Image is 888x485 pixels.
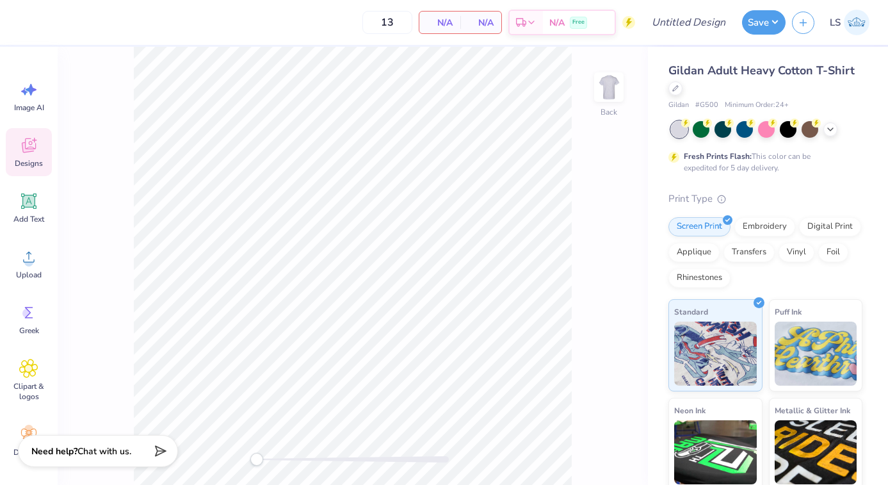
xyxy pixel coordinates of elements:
[775,404,850,417] span: Metallic & Glitter Ink
[695,100,718,111] span: # G500
[844,10,869,35] img: Logan Severance
[775,305,802,318] span: Puff Ink
[723,243,775,262] div: Transfers
[799,217,861,236] div: Digital Print
[601,106,617,118] div: Back
[13,214,44,224] span: Add Text
[642,10,736,35] input: Untitled Design
[16,270,42,280] span: Upload
[572,18,585,27] span: Free
[818,243,848,262] div: Foil
[362,11,412,34] input: – –
[684,151,752,161] strong: Fresh Prints Flash:
[668,268,731,288] div: Rhinestones
[674,420,757,484] img: Neon Ink
[13,447,44,457] span: Decorate
[250,453,263,466] div: Accessibility label
[830,15,841,30] span: LS
[668,192,862,206] div: Print Type
[668,243,720,262] div: Applique
[775,420,857,484] img: Metallic & Glitter Ink
[77,445,131,457] span: Chat with us.
[549,16,565,29] span: N/A
[468,16,494,29] span: N/A
[684,151,841,174] div: This color can be expedited for 5 day delivery.
[668,100,689,111] span: Gildan
[775,322,857,386] img: Puff Ink
[19,325,39,336] span: Greek
[427,16,453,29] span: N/A
[779,243,814,262] div: Vinyl
[14,103,44,113] span: Image AI
[8,381,50,402] span: Clipart & logos
[668,217,731,236] div: Screen Print
[674,322,757,386] img: Standard
[15,158,43,169] span: Designs
[668,63,855,78] span: Gildan Adult Heavy Cotton T-Shirt
[725,100,789,111] span: Minimum Order: 24 +
[674,305,708,318] span: Standard
[734,217,795,236] div: Embroidery
[742,10,786,35] button: Save
[596,74,622,100] img: Back
[31,445,77,457] strong: Need help?
[824,10,875,35] a: LS
[674,404,706,417] span: Neon Ink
